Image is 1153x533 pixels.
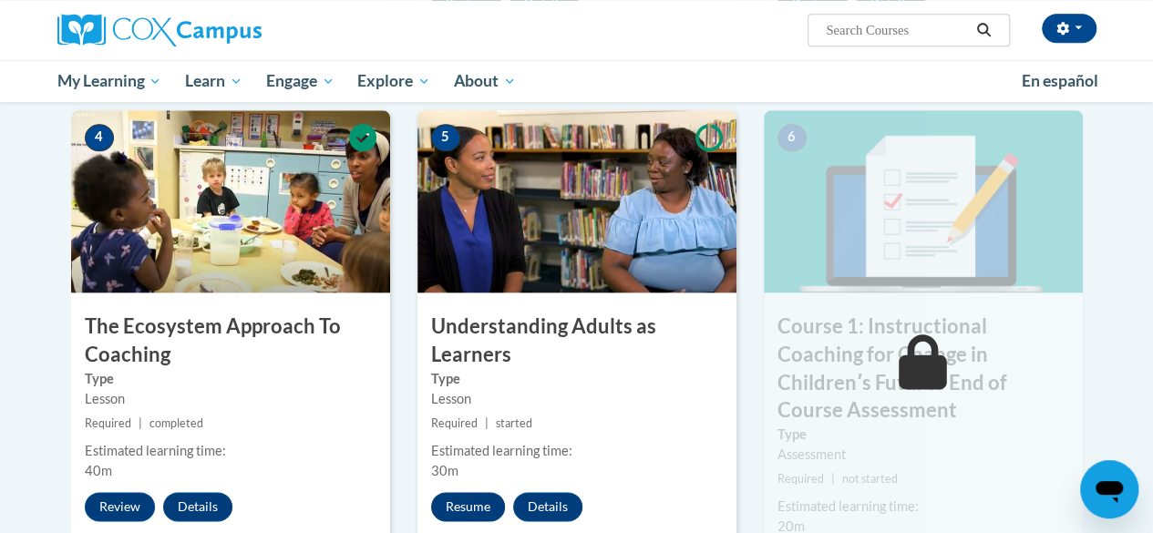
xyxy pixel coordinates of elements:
button: Details [163,492,232,521]
span: Learn [185,70,242,92]
span: Required [85,416,131,430]
span: | [831,472,835,486]
span: 6 [777,124,807,151]
img: Course Image [417,110,736,292]
button: Review [85,492,155,521]
div: Estimated learning time: [431,441,723,461]
span: not started [842,472,898,486]
div: Estimated learning time: [85,441,376,461]
span: 5 [431,124,460,151]
span: Required [777,472,824,486]
button: Resume [431,492,505,521]
img: Course Image [764,110,1083,292]
label: Type [431,369,723,389]
div: Assessment [777,445,1069,465]
span: My Learning [57,70,161,92]
div: Estimated learning time: [777,497,1069,517]
span: Engage [266,70,335,92]
span: 30m [431,463,458,478]
a: Cox Campus [57,14,386,46]
a: Explore [345,60,442,102]
h3: Course 1: Instructional Coaching for Change in Childrenʹs Futures End of Course Assessment [764,313,1083,425]
button: Details [513,492,582,521]
h3: The Ecosystem Approach To Coaching [71,313,390,369]
span: | [139,416,142,430]
span: | [485,416,489,430]
label: Type [85,369,376,389]
span: Required [431,416,478,430]
a: En español [1010,62,1110,100]
iframe: Button to launch messaging window [1080,460,1138,518]
div: Lesson [85,389,376,409]
span: 4 [85,124,114,151]
button: Search [970,19,997,41]
input: Search Courses [824,19,970,41]
button: Account Settings [1042,14,1096,43]
img: Cox Campus [57,14,262,46]
span: Explore [357,70,430,92]
div: Lesson [431,389,723,409]
img: Course Image [71,110,390,292]
span: 40m [85,463,112,478]
div: Main menu [44,60,1110,102]
a: About [442,60,528,102]
span: En español [1022,71,1098,90]
a: Learn [173,60,254,102]
a: My Learning [46,60,174,102]
label: Type [777,425,1069,445]
span: About [454,70,516,92]
span: completed [149,416,203,430]
a: Engage [254,60,346,102]
span: started [496,416,532,430]
h3: Understanding Adults as Learners [417,313,736,369]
